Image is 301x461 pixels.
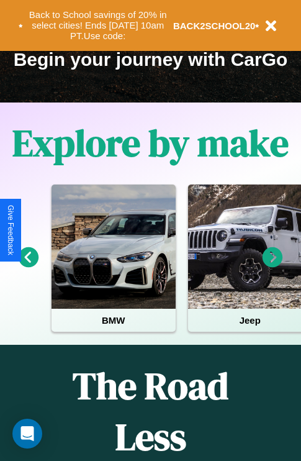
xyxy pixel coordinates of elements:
h4: BMW [52,309,176,332]
div: Open Intercom Messenger [12,419,42,449]
b: BACK2SCHOOL20 [173,21,256,31]
button: Back to School savings of 20% in select cities! Ends [DATE] 10am PT.Use code: [23,6,173,45]
div: Give Feedback [6,205,15,255]
h1: Explore by make [12,117,289,168]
